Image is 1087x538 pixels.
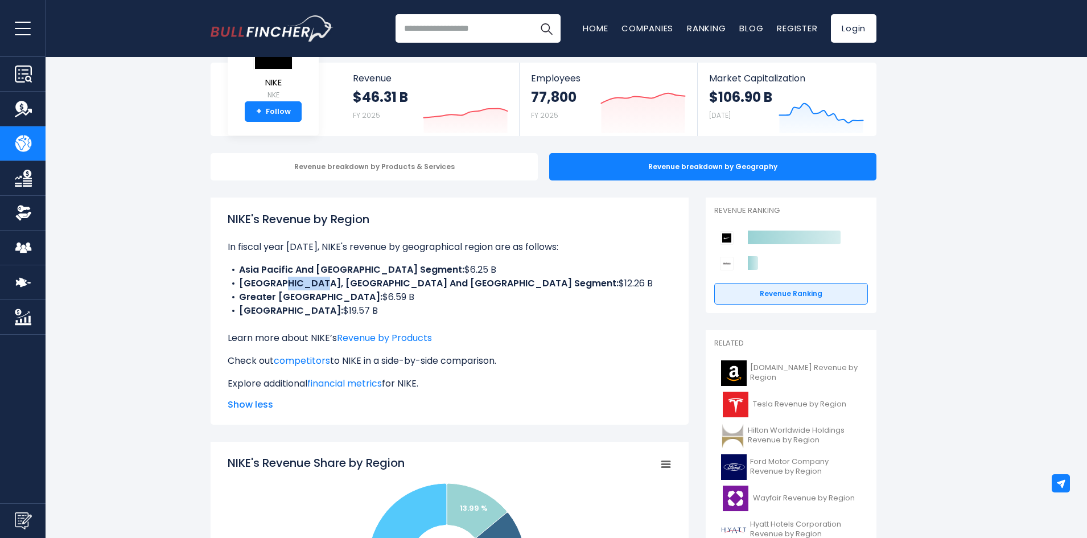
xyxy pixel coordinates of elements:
a: +Follow [245,101,302,122]
img: Ownership [15,204,32,221]
span: Employees [531,73,685,84]
span: Revenue [353,73,508,84]
button: Search [532,14,561,43]
small: FY 2025 [353,110,380,120]
a: Hilton Worldwide Holdings Revenue by Region [714,420,868,451]
span: Hilton Worldwide Holdings Revenue by Region [748,426,861,445]
b: [GEOGRAPHIC_DATA]: [239,304,343,317]
b: [GEOGRAPHIC_DATA], [GEOGRAPHIC_DATA] And [GEOGRAPHIC_DATA] Segment: [239,277,619,290]
span: Tesla Revenue by Region [753,400,846,409]
text: 13.99 % [460,503,488,514]
li: $19.57 B [228,304,672,318]
span: [DOMAIN_NAME] Revenue by Region [750,363,861,383]
a: Revenue Ranking [714,283,868,305]
a: Tesla Revenue by Region [714,389,868,420]
div: Revenue breakdown by Products & Services [211,153,538,180]
p: Learn more about NIKE’s [228,331,672,345]
a: Go to homepage [211,15,333,42]
img: HLT logo [721,423,744,449]
a: [DOMAIN_NAME] Revenue by Region [714,358,868,389]
p: Check out to NIKE in a side-by-side comparison. [228,354,672,368]
li: $12.26 B [228,277,672,290]
a: Ford Motor Company Revenue by Region [714,451,868,483]
tspan: NIKE's Revenue Share by Region [228,455,405,471]
span: NIKE [253,78,293,88]
li: $6.25 B [228,263,672,277]
p: Explore additional for NIKE. [228,377,672,391]
span: Market Capitalization [709,73,864,84]
a: Blog [739,22,763,34]
span: Wayfair Revenue by Region [753,494,855,503]
strong: 77,800 [531,88,577,106]
img: Deckers Outdoor Corporation competitors logo [720,257,734,270]
img: Bullfincher logo [211,15,333,42]
li: $6.59 B [228,290,672,304]
a: Login [831,14,876,43]
a: Register [777,22,817,34]
strong: $106.90 B [709,88,772,106]
span: Show less [228,398,672,412]
img: NIKE competitors logo [720,231,734,245]
span: Ford Motor Company Revenue by Region [750,457,861,477]
small: NKE [253,90,293,100]
img: AMZN logo [721,360,747,386]
strong: + [256,106,262,117]
small: [DATE] [709,110,731,120]
a: NIKE NKE [253,31,294,102]
a: Revenue by Products [337,331,432,344]
a: Revenue $46.31 B FY 2025 [341,63,520,136]
img: F logo [721,454,747,480]
a: Market Capitalization $106.90 B [DATE] [698,63,875,136]
a: Ranking [687,22,726,34]
a: Home [583,22,608,34]
p: Revenue Ranking [714,206,868,216]
p: Related [714,339,868,348]
a: financial metrics [307,377,382,390]
small: FY 2025 [531,110,558,120]
h1: NIKE's Revenue by Region [228,211,672,228]
a: competitors [274,354,330,367]
a: Wayfair Revenue by Region [714,483,868,514]
b: Greater [GEOGRAPHIC_DATA]: [239,290,382,303]
a: Companies [621,22,673,34]
div: Revenue breakdown by Geography [549,153,876,180]
strong: $46.31 B [353,88,408,106]
b: Asia Pacific And [GEOGRAPHIC_DATA] Segment: [239,263,464,276]
p: In fiscal year [DATE], NIKE's revenue by geographical region are as follows: [228,240,672,254]
img: W logo [721,486,750,511]
a: Employees 77,800 FY 2025 [520,63,697,136]
img: TSLA logo [721,392,750,417]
